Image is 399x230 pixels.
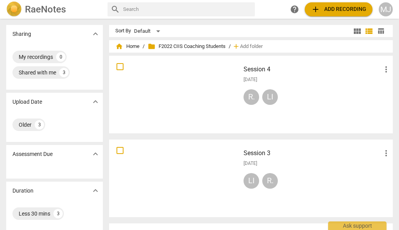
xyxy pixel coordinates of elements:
a: Session 3[DATE]LIR. [112,142,390,214]
p: Duration [12,187,34,195]
span: expand_more [91,29,100,39]
button: Show more [90,96,101,108]
div: R. [244,89,259,105]
p: Sharing [12,30,31,38]
span: search [111,5,120,14]
span: F2022 CIIS Coaching Students [148,42,226,50]
a: Session 4[DATE]R.LI [112,58,390,131]
p: Upload Date [12,98,42,106]
div: LI [244,173,259,189]
p: Assessment Due [12,150,53,158]
div: Default [134,25,163,37]
button: Show more [90,148,101,160]
span: more_vert [381,149,391,158]
div: Ask support [328,221,387,230]
span: Add recording [311,5,366,14]
span: view_module [353,27,362,36]
span: expand_more [91,186,100,195]
div: 0 [56,52,65,62]
h3: Session 3 [244,149,381,158]
span: expand_more [91,149,100,159]
div: Sort By [115,28,131,34]
div: Older [19,121,32,129]
button: Tile view [351,25,363,37]
button: List view [363,25,375,37]
span: [DATE] [244,160,257,167]
h3: Session 4 [244,65,381,74]
span: / [229,44,231,50]
div: R. [262,173,278,189]
span: more_vert [381,65,391,74]
img: Logo [6,2,22,17]
span: expand_more [91,97,100,106]
span: home [115,42,123,50]
button: Show more [90,185,101,196]
span: [DATE] [244,76,257,83]
button: Upload [305,2,373,16]
span: help [290,5,299,14]
div: 3 [53,209,63,218]
input: Search [123,3,252,16]
a: LogoRaeNotes [6,2,101,17]
div: My recordings [19,53,53,61]
div: 3 [59,68,69,77]
span: Home [115,42,139,50]
div: LI [262,89,278,105]
button: MJ [379,2,393,16]
h2: RaeNotes [25,4,66,15]
div: Shared with me [19,69,56,76]
span: add [311,5,320,14]
button: Table view [375,25,387,37]
div: Less 30 mins [19,210,50,218]
span: add [232,42,240,50]
button: Show more [90,28,101,40]
span: view_list [364,27,374,36]
span: folder [148,42,155,50]
div: 3 [35,120,44,129]
a: Help [288,2,302,16]
span: Add folder [240,44,263,50]
span: table_chart [377,27,385,35]
span: / [143,44,145,50]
